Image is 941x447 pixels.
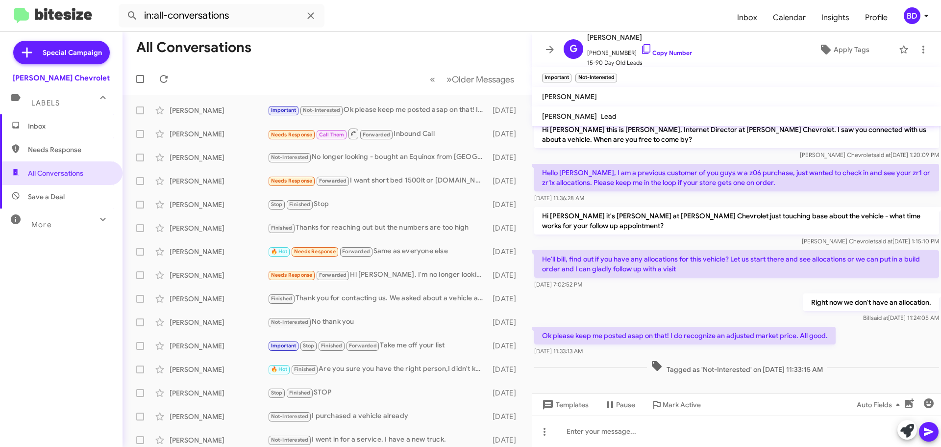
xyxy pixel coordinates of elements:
div: [PERSON_NAME] Chevrolet [13,73,110,83]
span: Needs Response [28,145,111,155]
span: G [570,41,577,57]
span: Templates [540,396,589,414]
div: [DATE] [488,176,524,186]
p: Right now we don't have an allocation. [803,293,939,311]
span: Finished [294,366,316,372]
span: [PHONE_NUMBER] [587,43,692,58]
span: Important [271,342,297,349]
span: Call Them [319,131,345,138]
div: [PERSON_NAME] [170,341,268,351]
span: Not-Interested [271,154,309,160]
div: No longer looking - bought an Equinox from [GEOGRAPHIC_DATA] [268,152,488,163]
span: Labels [31,99,60,107]
div: BD [904,7,920,24]
span: Lead [601,112,617,121]
div: I went in for a service. I have a new truck. [268,434,488,446]
div: [DATE] [488,153,524,162]
span: » [446,73,452,85]
span: Not-Interested [271,413,309,420]
div: Thanks for reaching out but the numbers are too high [268,222,488,234]
input: Search [119,4,324,27]
button: Auto Fields [849,396,912,414]
span: Forwarded [360,130,393,139]
div: [PERSON_NAME] [170,270,268,280]
div: [PERSON_NAME] [170,223,268,233]
div: STOP [268,387,488,398]
span: 🔥 Hot [271,366,288,372]
span: Finished [321,342,343,349]
h1: All Conversations [136,40,251,55]
span: [DATE] 7:02:52 PM [534,281,582,288]
a: Profile [857,3,895,32]
button: Mark Active [643,396,709,414]
button: Next [441,69,520,89]
span: [DATE] 11:33:13 AM [534,347,583,355]
div: [PERSON_NAME] [170,200,268,210]
span: Finished [289,390,311,396]
div: No thank you [268,316,488,328]
span: Finished [289,201,311,208]
span: Auto Fields [857,396,904,414]
div: Take me off your list [268,340,488,351]
button: BD [895,7,930,24]
span: Bill [DATE] 11:24:05 AM [863,314,939,321]
span: Forwarded [340,247,372,257]
div: [PERSON_NAME] [170,105,268,115]
span: Special Campaign [43,48,102,57]
span: Needs Response [271,178,313,184]
span: [DATE] 11:36:28 AM [534,194,584,202]
div: [DATE] [488,365,524,374]
div: Inbound Call [268,128,488,140]
div: [DATE] [488,388,524,398]
small: Not-Interested [575,74,617,82]
span: Not-Interested [271,437,309,443]
a: Inbox [729,3,765,32]
p: Hi [PERSON_NAME] this is [PERSON_NAME], Internet Director at [PERSON_NAME] Chevrolet. I saw you c... [534,121,939,148]
span: Apply Tags [834,41,869,58]
div: Hi [PERSON_NAME]. I'm no longer looking for a Silverado 1500. However, I may be looking for a Z71... [268,269,488,281]
span: said at [873,151,891,158]
p: Ok please keep me posted asap on that! I do recognize an adjusted market price. All good. [534,327,836,344]
div: [DATE] [488,412,524,421]
div: [PERSON_NAME] [170,317,268,327]
span: Save a Deal [28,192,65,202]
span: Stop [303,342,315,349]
span: More [31,220,51,229]
div: [PERSON_NAME] [170,388,268,398]
span: « [430,73,435,85]
a: Copy Number [641,49,692,56]
div: [PERSON_NAME] [170,129,268,139]
span: Finished [271,225,293,231]
div: [DATE] [488,341,524,351]
span: Forwarded [317,177,349,186]
div: [PERSON_NAME] [170,153,268,162]
div: [PERSON_NAME] [170,412,268,421]
div: I purchased a vehicle already [268,411,488,422]
div: [DATE] [488,200,524,210]
div: [DATE] [488,317,524,327]
div: [DATE] [488,247,524,257]
span: Older Messages [452,74,514,85]
span: Forwarded [317,271,349,280]
div: [PERSON_NAME] [170,435,268,445]
span: Needs Response [271,272,313,278]
button: Pause [596,396,643,414]
span: 15-90 Day Old Leads [587,58,692,68]
div: Ok please keep me posted asap on that! I do recognize an adjusted market price. All good. [268,105,488,116]
nav: Page navigation example [424,69,520,89]
span: said at [875,237,892,245]
button: Templates [532,396,596,414]
span: Needs Response [294,248,336,255]
span: Mark Active [663,396,701,414]
div: [PERSON_NAME] [170,247,268,257]
span: [PERSON_NAME] [542,112,597,121]
span: Not-Interested [271,319,309,325]
p: Hello [PERSON_NAME], I am a previous customer of you guys w a z06 purchase, just wanted to check ... [534,164,939,191]
span: Important [271,107,297,113]
span: Calendar [765,3,814,32]
span: [PERSON_NAME] [542,92,597,101]
a: Insights [814,3,857,32]
span: Not-Interested [303,107,341,113]
span: Pause [616,396,635,414]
